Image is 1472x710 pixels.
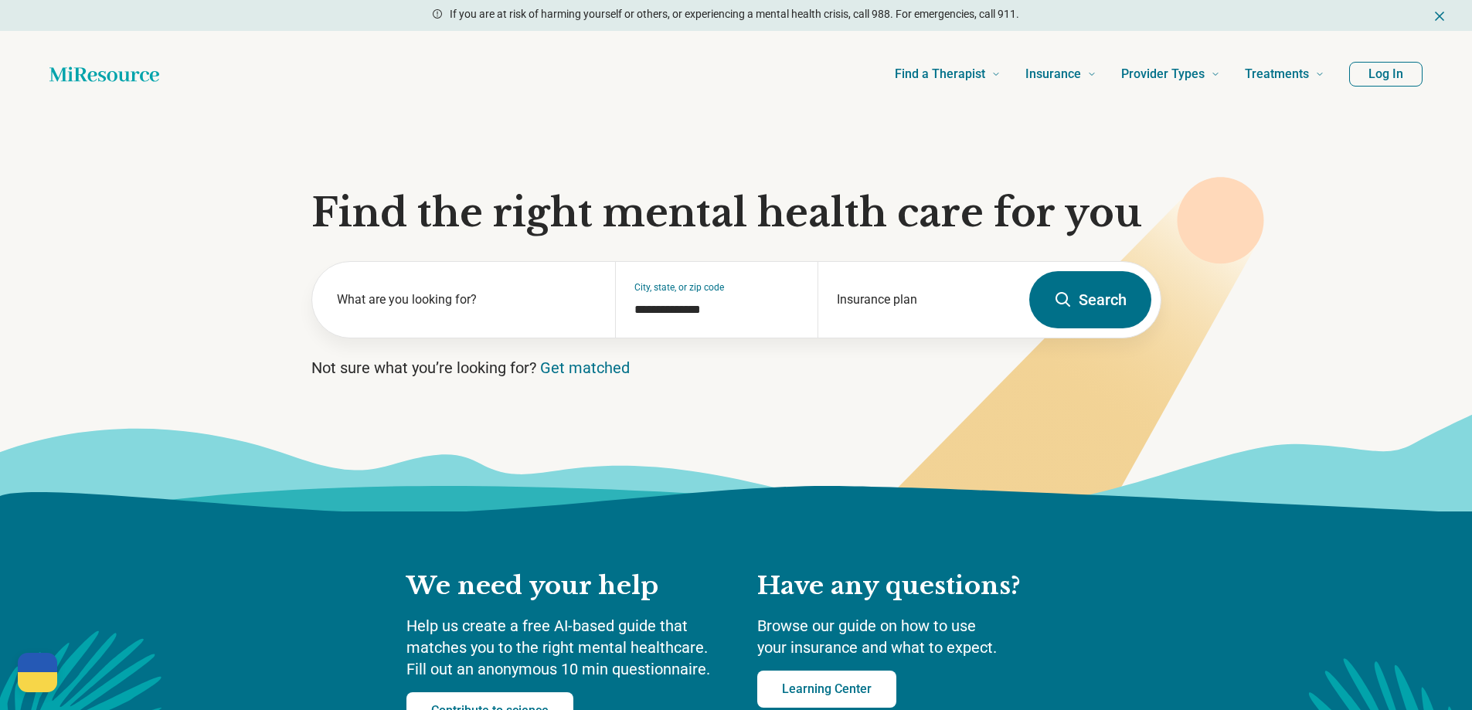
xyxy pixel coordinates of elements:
[406,570,726,603] h2: We need your help
[450,6,1019,22] p: If you are at risk of harming yourself or others, or experiencing a mental health crisis, call 98...
[406,615,726,680] p: Help us create a free AI-based guide that matches you to the right mental healthcare. Fill out an...
[311,357,1161,379] p: Not sure what you’re looking for?
[540,358,630,377] a: Get matched
[311,190,1161,236] h1: Find the right mental health care for you
[1432,6,1447,25] button: Dismiss
[757,570,1066,603] h2: Have any questions?
[757,671,896,708] a: Learning Center
[1025,63,1081,85] span: Insurance
[895,63,985,85] span: Find a Therapist
[895,43,1001,105] a: Find a Therapist
[1029,271,1151,328] button: Search
[757,615,1066,658] p: Browse our guide on how to use your insurance and what to expect.
[1245,43,1324,105] a: Treatments
[1121,63,1205,85] span: Provider Types
[337,290,597,309] label: What are you looking for?
[49,59,159,90] a: Home page
[1121,43,1220,105] a: Provider Types
[1349,62,1423,87] button: Log In
[1025,43,1096,105] a: Insurance
[1245,63,1309,85] span: Treatments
